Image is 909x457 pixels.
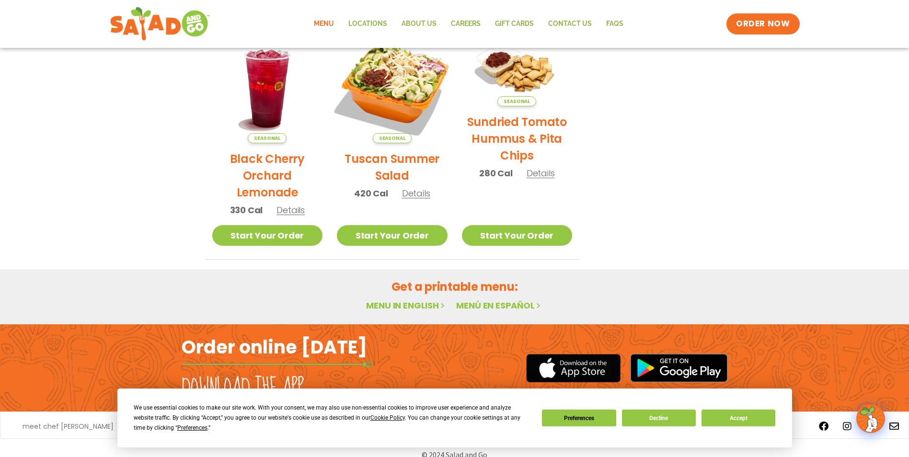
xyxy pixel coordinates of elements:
[370,414,405,421] span: Cookie Policy
[857,405,884,432] img: wpChatIcon
[373,133,412,143] span: Seasonal
[542,410,616,426] button: Preferences
[456,299,542,311] a: Menú en español
[182,374,304,400] h2: Download the app
[307,13,341,35] a: Menu
[248,133,287,143] span: Seasonal
[366,299,447,311] a: Menu in English
[327,23,457,153] img: Product photo for Tuscan Summer Salad
[276,204,305,216] span: Details
[182,362,373,367] img: fork
[110,5,211,43] img: new-SAG-logo-768×292
[212,33,323,144] img: Product photo for Black Cherry Orchard Lemonade
[736,18,790,30] span: ORDER NOW
[488,13,541,35] a: GIFT CARDS
[479,167,513,180] span: 280 Cal
[354,187,388,200] span: 420 Cal
[497,96,536,106] span: Seasonal
[444,13,488,35] a: Careers
[212,225,323,246] a: Start Your Order
[599,13,631,35] a: FAQs
[462,114,573,164] h2: Sundried Tomato Hummus & Pita Chips
[462,33,573,107] img: Product photo for Sundried Tomato Hummus & Pita Chips
[212,150,323,201] h2: Black Cherry Orchard Lemonade
[527,167,555,179] span: Details
[205,278,704,295] h2: Get a printable menu:
[402,187,430,199] span: Details
[341,13,394,35] a: Locations
[230,204,263,217] span: 330 Cal
[702,410,775,426] button: Accept
[622,410,696,426] button: Decline
[177,424,207,431] span: Preferences
[337,150,448,184] h2: Tuscan Summer Salad
[526,353,621,384] img: appstore
[394,13,444,35] a: About Us
[462,225,573,246] a: Start Your Order
[541,13,599,35] a: Contact Us
[134,403,530,433] div: We use essential cookies to make our site work. With your consent, we may also use non-essential ...
[630,354,728,382] img: google_play
[117,388,792,447] div: Cookie Consent Prompt
[182,335,367,359] h2: Order online [DATE]
[726,13,799,34] a: ORDER NOW
[307,13,631,35] nav: Menu
[337,225,448,246] a: Start Your Order
[23,423,114,430] a: meet chef [PERSON_NAME]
